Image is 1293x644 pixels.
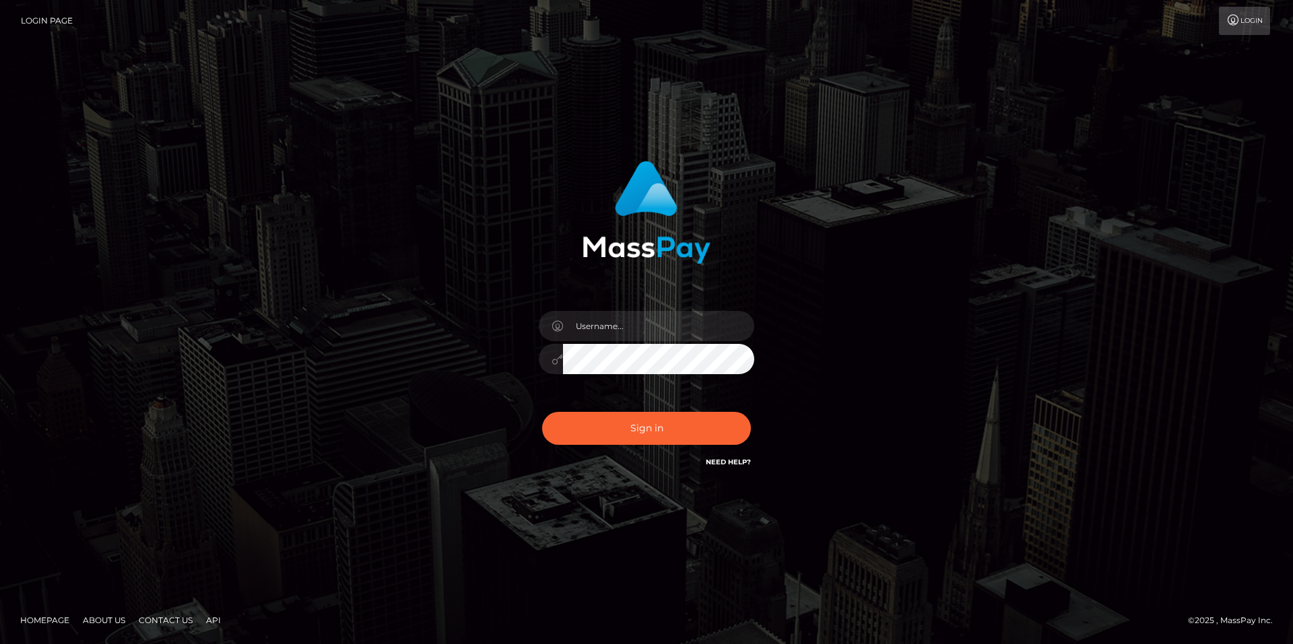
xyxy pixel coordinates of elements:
[133,610,198,631] a: Contact Us
[583,161,710,264] img: MassPay Login
[1219,7,1270,35] a: Login
[15,610,75,631] a: Homepage
[542,412,751,445] button: Sign in
[1188,613,1283,628] div: © 2025 , MassPay Inc.
[706,458,751,466] a: Need Help?
[563,311,754,341] input: Username...
[201,610,226,631] a: API
[21,7,73,35] a: Login Page
[77,610,131,631] a: About Us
